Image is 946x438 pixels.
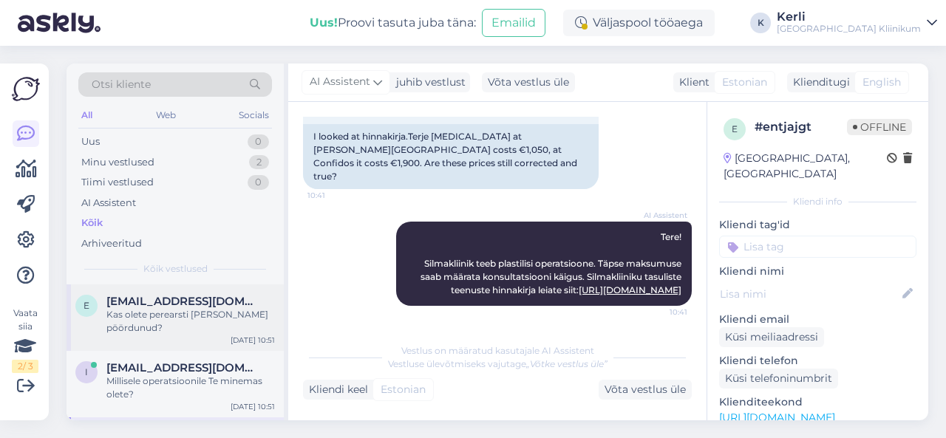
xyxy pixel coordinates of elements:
[421,231,684,295] span: Tere! Silmakliinik teeb plastilisi operatsioone. Täpse maksumuse saab määrata konsultatsiooni käi...
[777,11,921,23] div: Kerli
[310,14,476,32] div: Proovi tasuta juba täna:
[143,262,208,276] span: Kõik vestlused
[719,327,824,347] div: Küsi meiliaadressi
[750,13,771,33] div: K
[81,216,103,230] div: Kõik
[632,210,687,221] span: AI Assistent
[106,374,275,401] div: Millisele operatsioonile Te minemas olete?
[722,75,767,90] span: Estonian
[777,23,921,35] div: [GEOGRAPHIC_DATA] Kliinikum
[106,295,260,308] span: einard678@hotmail.com
[106,308,275,335] div: Kas olete perearsti [PERSON_NAME] pöördunud?
[12,360,38,373] div: 2 / 3
[847,119,912,135] span: Offline
[719,312,916,327] p: Kliendi email
[755,118,847,136] div: # entjajgt
[388,358,608,369] span: Vestluse ülevõtmiseks vajutage
[719,411,835,424] a: [URL][DOMAIN_NAME]
[92,77,151,92] span: Otsi kliente
[632,307,687,318] span: 10:41
[482,9,545,37] button: Emailid
[81,175,154,190] div: Tiimi vestlused
[862,75,901,90] span: English
[12,307,38,373] div: Vaata siia
[85,366,88,377] span: i
[78,106,95,125] div: All
[563,10,715,36] div: Väljaspool tööaega
[81,155,154,170] div: Minu vestlused
[231,401,275,412] div: [DATE] 10:51
[106,361,260,374] span: irina15oidingu@gmail.com
[724,151,887,182] div: [GEOGRAPHIC_DATA], [GEOGRAPHIC_DATA]
[303,124,599,189] div: I looked at hinnakirja.Terje [MEDICAL_DATA] at [PERSON_NAME][GEOGRAPHIC_DATA] costs €1,050, at Co...
[719,353,916,369] p: Kliendi telefon
[719,394,916,410] p: Klienditeekond
[231,335,275,346] div: [DATE] 10:51
[310,74,370,90] span: AI Assistent
[12,75,40,103] img: Askly Logo
[81,236,142,251] div: Arhiveeritud
[482,72,575,92] div: Võta vestlus üle
[401,345,594,356] span: Vestlus on määratud kasutajale AI Assistent
[599,380,692,400] div: Võta vestlus üle
[777,11,937,35] a: Kerli[GEOGRAPHIC_DATA] Kliinikum
[719,369,838,389] div: Küsi telefoninumbrit
[719,264,916,279] p: Kliendi nimi
[526,358,608,369] i: „Võtke vestlus üle”
[84,300,89,311] span: e
[248,134,269,149] div: 0
[381,382,426,397] span: Estonian
[787,75,850,90] div: Klienditugi
[719,195,916,208] div: Kliendi info
[719,217,916,233] p: Kliendi tag'id
[81,196,136,211] div: AI Assistent
[153,106,179,125] div: Web
[248,175,269,190] div: 0
[579,284,681,295] a: [URL][DOMAIN_NAME]
[236,106,272,125] div: Socials
[310,16,338,30] b: Uus!
[719,236,916,258] input: Lisa tag
[673,75,709,90] div: Klient
[81,134,100,149] div: Uus
[390,75,466,90] div: juhib vestlust
[307,190,363,201] span: 10:41
[303,382,368,397] div: Kliendi keel
[249,155,269,170] div: 2
[720,286,899,302] input: Lisa nimi
[732,123,738,134] span: e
